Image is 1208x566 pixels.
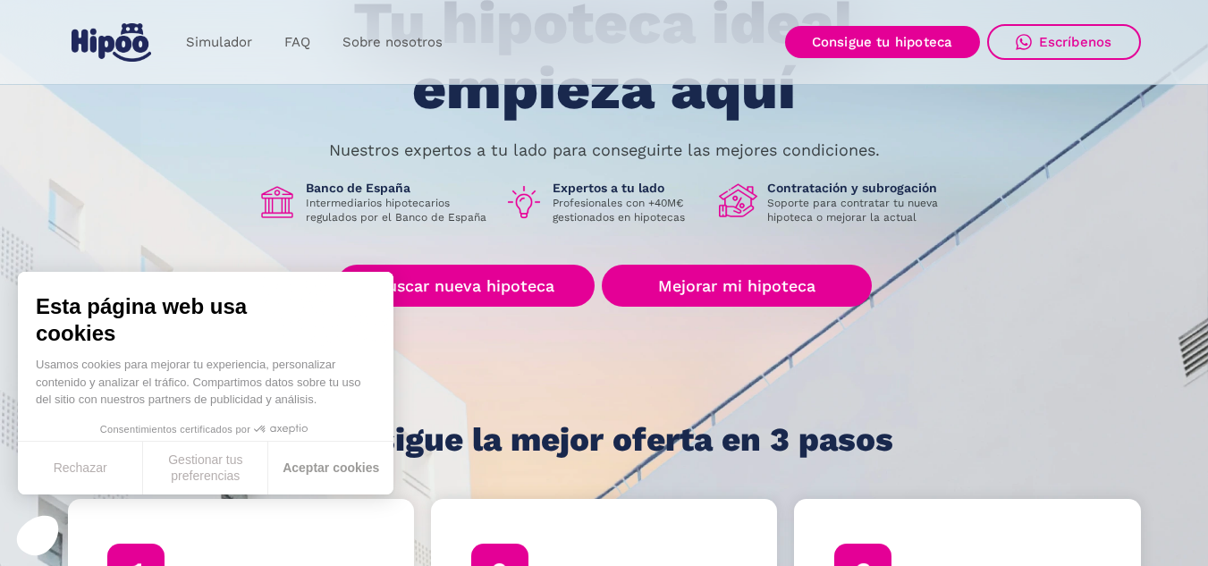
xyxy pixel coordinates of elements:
a: FAQ [268,25,326,60]
a: Mejorar mi hipoteca [602,265,871,307]
h1: Consigue la mejor oferta en 3 pasos [315,422,893,458]
a: Buscar nueva hipoteca [336,265,595,307]
p: Nuestros expertos a tu lado para conseguirte las mejores condiciones. [329,143,880,157]
a: Escríbenos [987,24,1141,60]
a: Sobre nosotros [326,25,459,60]
a: Simulador [170,25,268,60]
a: Consigue tu hipoteca [785,26,980,58]
h1: Contratación y subrogación [767,180,951,196]
h1: Expertos a tu lado [553,180,705,196]
a: home [68,16,156,69]
p: Intermediarios hipotecarios regulados por el Banco de España [306,196,490,224]
h1: Banco de España [306,180,490,196]
p: Soporte para contratar tu nueva hipoteca o mejorar la actual [767,196,951,224]
p: Profesionales con +40M€ gestionados en hipotecas [553,196,705,224]
div: Escríbenos [1039,34,1112,50]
